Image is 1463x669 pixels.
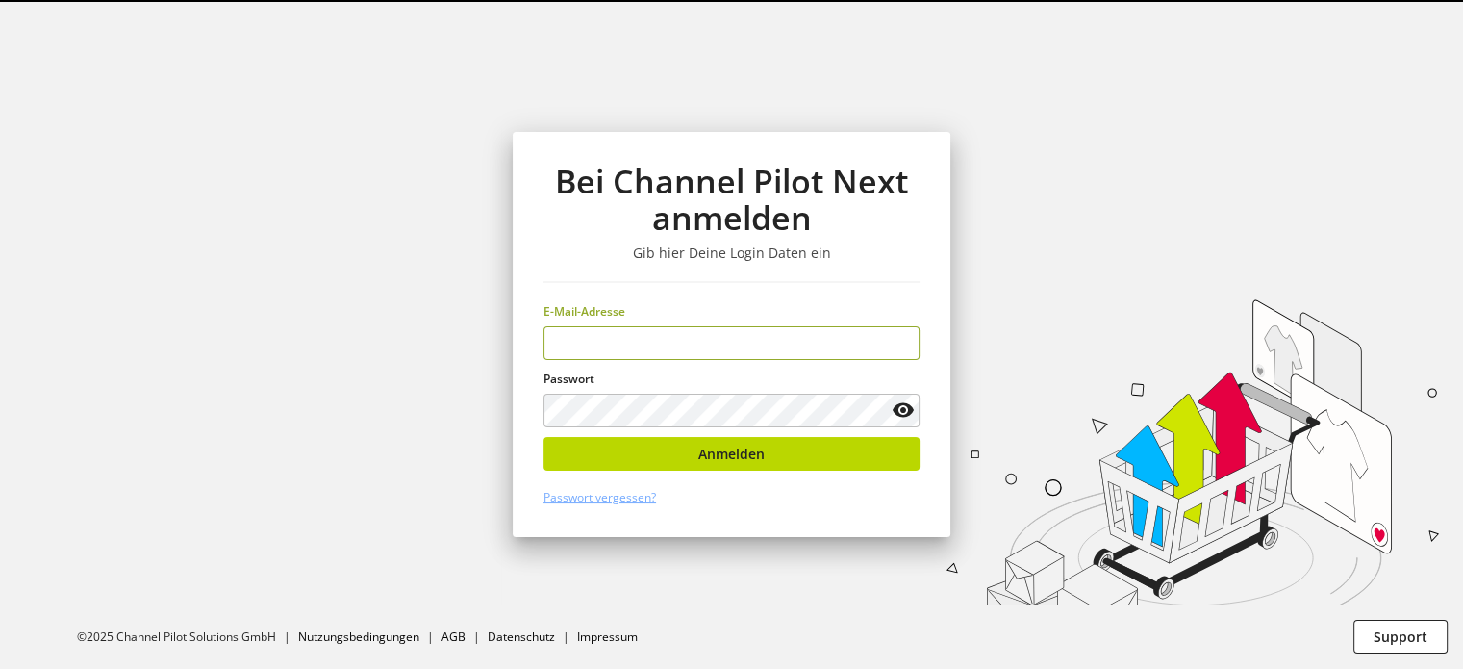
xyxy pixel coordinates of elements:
[543,163,920,237] h1: Bei Channel Pilot Next anmelden
[1374,627,1427,647] span: Support
[543,303,625,320] span: E-Mail-Adresse
[577,629,638,645] a: Impressum
[543,371,594,387] span: Passwort
[543,244,920,262] h3: Gib hier Deine Login Daten ein
[1353,620,1448,654] button: Support
[441,629,466,645] a: AGB
[543,489,656,505] a: Passwort vergessen?
[298,629,419,645] a: Nutzungsbedingungen
[488,629,555,645] a: Datenschutz
[698,444,765,464] span: Anmelden
[543,437,920,471] button: Anmelden
[77,629,298,646] li: ©2025 Channel Pilot Solutions GmbH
